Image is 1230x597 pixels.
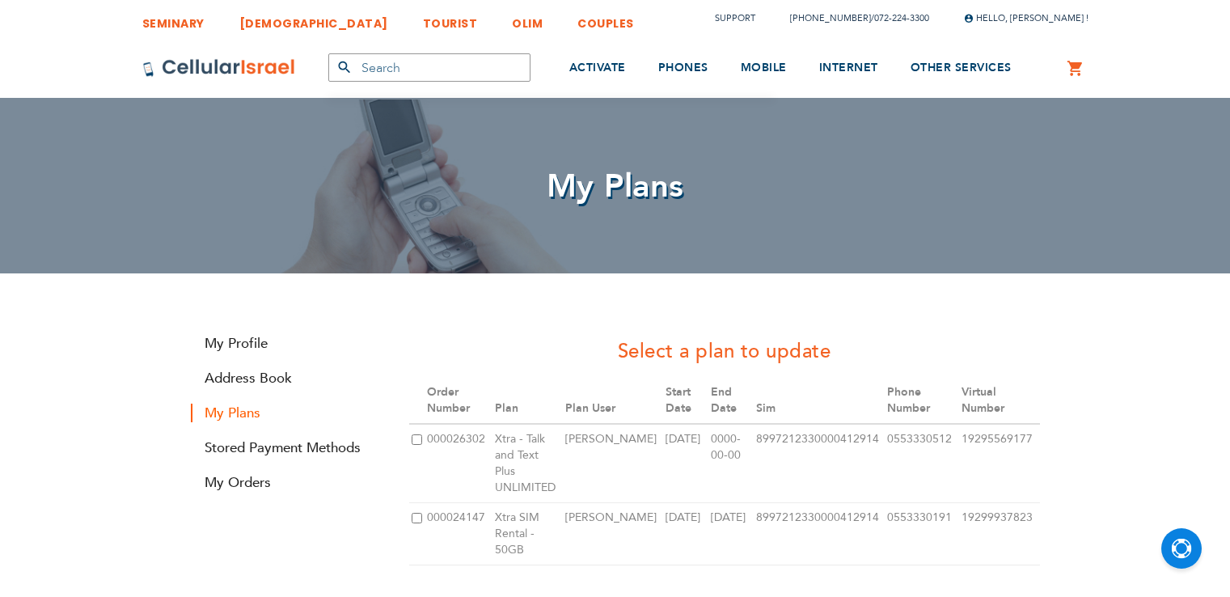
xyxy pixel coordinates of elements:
a: OTHER SERVICES [911,38,1012,99]
a: TOURIST [423,4,478,34]
a: Stored Payment Methods [191,438,385,457]
th: Plan User [563,378,663,424]
a: COUPLES [577,4,634,34]
span: MOBILE [741,60,787,75]
span: OTHER SERVICES [911,60,1012,75]
span: INTERNET [819,60,878,75]
td: 000026302 [425,424,492,503]
td: 8997212330000412914 [754,503,885,565]
td: [DATE] [663,424,708,503]
td: 8997212330000412914 [754,424,885,503]
td: [DATE] [663,503,708,565]
td: [PERSON_NAME] [563,503,663,565]
h3: Select a plan to update [409,338,1040,366]
a: SEMINARY [142,4,205,34]
td: [PERSON_NAME] [563,424,663,503]
span: PHONES [658,60,708,75]
a: PHONES [658,38,708,99]
a: Support [715,12,755,24]
img: Cellular Israel Logo [142,58,296,78]
th: Order Number [425,378,492,424]
td: Xtra - Talk and Text Plus UNLIMITED [492,424,563,503]
a: MOBILE [741,38,787,99]
th: Sim [754,378,885,424]
th: Phone Number [885,378,959,424]
span: My Plans [547,164,684,209]
span: ACTIVATE [569,60,626,75]
li: / [774,6,929,30]
td: 19299937823 [959,503,1040,565]
td: [DATE] [708,503,754,565]
a: Address Book [191,369,385,387]
a: My Orders [191,473,385,492]
td: 000024147 [425,503,492,565]
a: OLIM [512,4,543,34]
input: Search [328,53,530,82]
td: Xtra SIM Rental - 50GB [492,503,563,565]
a: INTERNET [819,38,878,99]
th: Virtual Number [959,378,1040,424]
a: 072-224-3300 [874,12,929,24]
td: 0553330191 [885,503,959,565]
span: Hello, [PERSON_NAME] ! [964,12,1088,24]
a: [PHONE_NUMBER] [790,12,871,24]
th: Start Date [663,378,708,424]
a: [DEMOGRAPHIC_DATA] [239,4,388,34]
th: End Date [708,378,754,424]
th: Plan [492,378,563,424]
td: 0553330512 [885,424,959,503]
td: 19295569177 [959,424,1040,503]
a: My Profile [191,334,385,353]
strong: My Plans [191,404,385,422]
a: ACTIVATE [569,38,626,99]
td: 0000-00-00 [708,424,754,503]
